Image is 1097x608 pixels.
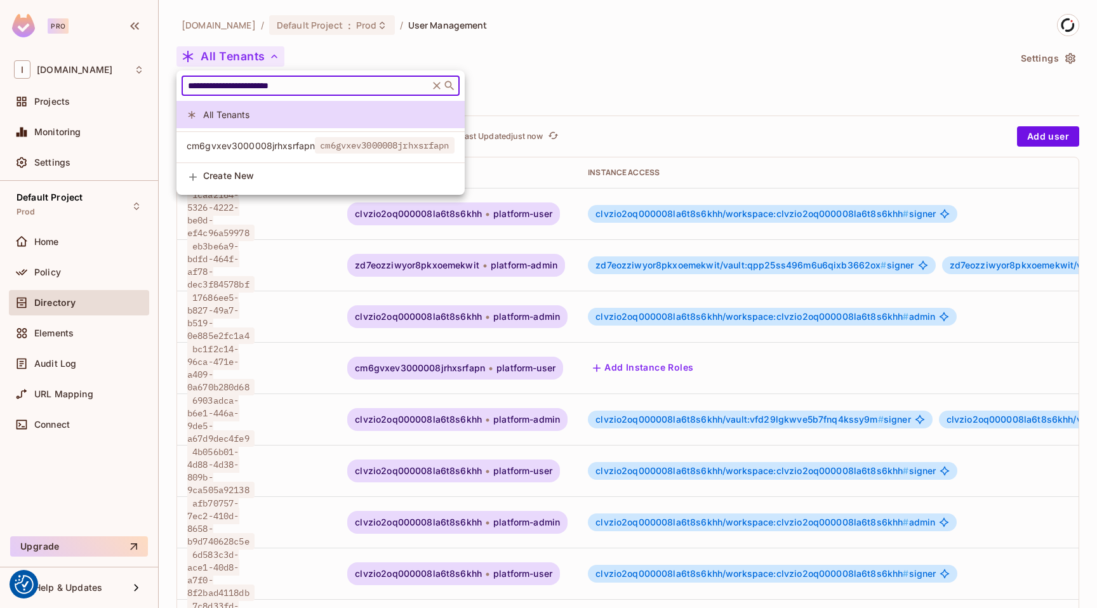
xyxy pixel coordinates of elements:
[203,109,455,121] span: All Tenants
[176,132,465,159] div: Show only users with a role in this tenant: cm6gvxev3000008jrhxsrfapn
[315,137,454,154] span: cm6gvxev3000008jrhxsrfapn
[187,140,315,152] span: cm6gvxev3000008jrhxsrfapn
[15,575,34,594] button: Consent Preferences
[203,171,455,181] span: Create New
[15,575,34,594] img: Revisit consent button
